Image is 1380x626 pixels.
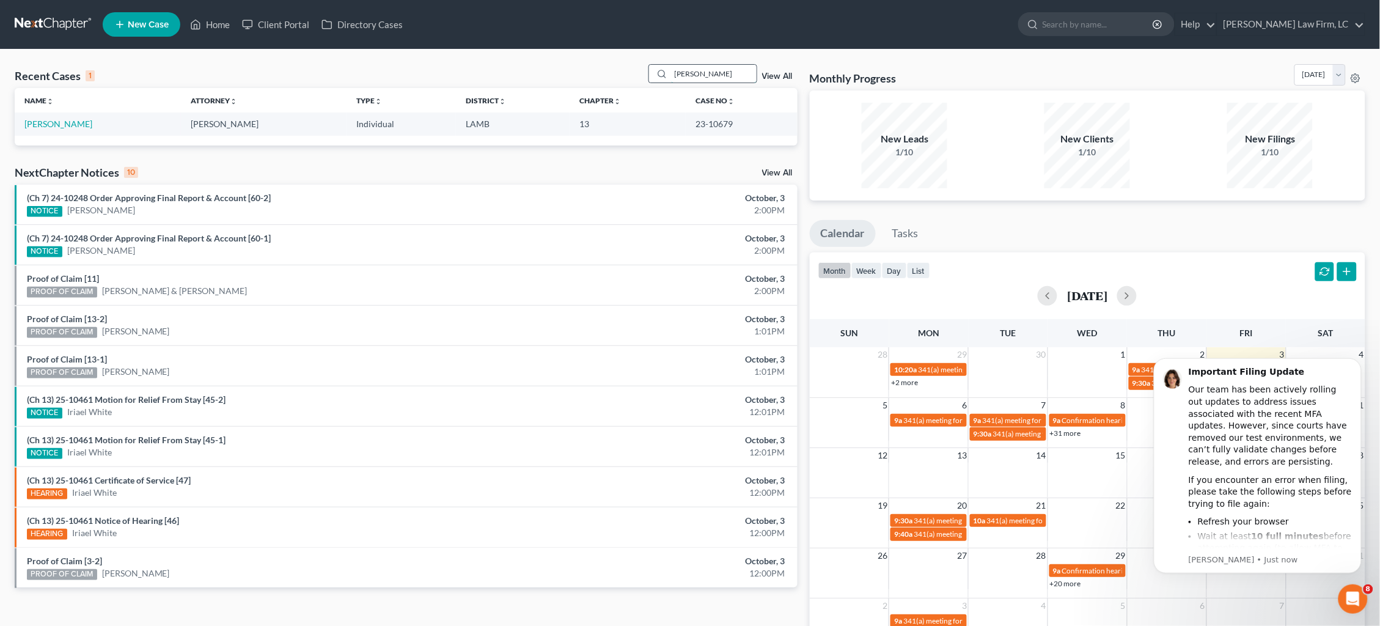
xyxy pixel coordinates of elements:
a: Help [1175,13,1216,35]
span: 2 [881,598,889,613]
span: Sat [1318,328,1334,338]
span: 8 [1363,584,1373,594]
a: Client Portal [236,13,315,35]
div: 2:00PM [541,204,785,216]
a: [PERSON_NAME] [67,204,135,216]
span: 341(a) meeting for [PERSON_NAME] [987,516,1105,525]
div: October, 3 [541,192,785,204]
span: 9:30a [1132,378,1151,388]
a: Home [184,13,236,35]
i: unfold_more [499,98,506,105]
a: Iriael White [67,446,112,458]
div: October, 3 [541,273,785,285]
button: month [818,262,851,279]
div: 1 [86,70,95,81]
div: NOTICE [27,246,62,257]
a: Proof of Claim [13-1] [27,354,107,364]
div: PROOF OF CLAIM [27,569,97,580]
a: (Ch 13) 25-10461 Motion for Relief From Stay [45-2] [27,394,226,405]
span: 9a [1053,566,1061,575]
span: 29 [1115,548,1127,563]
span: 4 [1040,598,1048,613]
span: 9:30a [974,429,992,438]
span: 341(a) meeting for [PERSON_NAME] [983,416,1101,425]
span: Mon [918,328,939,338]
div: 10 [124,167,138,178]
div: October, 3 [541,232,785,245]
a: [PERSON_NAME] [102,325,170,337]
span: 9:30a [894,516,912,525]
div: 12:00PM [541,527,785,539]
a: Attorneyunfold_more [191,96,237,105]
div: 12:01PM [541,406,785,418]
span: 3 [961,598,968,613]
a: [PERSON_NAME] & [PERSON_NAME] [102,285,248,297]
div: 1/10 [1227,146,1313,158]
span: Confirmation hearing for [PERSON_NAME] [1062,416,1201,425]
span: 6 [961,398,968,413]
a: (Ch 13) 25-10461 Certificate of Service [47] [27,475,191,485]
div: 1:01PM [541,366,785,378]
span: Tue [1000,328,1016,338]
span: Confirmation hearing for [PERSON_NAME] [1062,566,1201,575]
a: +20 more [1050,579,1081,588]
span: 1 [1120,347,1127,362]
button: week [851,262,882,279]
span: 9a [1132,365,1140,374]
div: October, 3 [541,394,785,406]
span: 27 [956,548,968,563]
iframe: Intercom notifications message [1136,343,1380,620]
h3: Monthly Progress [810,71,897,86]
a: Iriael White [72,527,117,539]
span: 29 [956,347,968,362]
span: 26 [876,548,889,563]
a: (Ch 7) 24-10248 Order Approving Final Report & Account [60-1] [27,233,271,243]
a: Nameunfold_more [24,96,54,105]
span: 12 [876,448,889,463]
span: 341(a) meeting for [PERSON_NAME] [914,516,1032,525]
i: unfold_more [727,98,735,105]
div: 12:00PM [541,567,785,580]
span: Sun [840,328,858,338]
span: 28 [876,347,889,362]
span: 13 [956,448,968,463]
span: 5 [1120,598,1127,613]
a: Typeunfold_more [356,96,382,105]
div: October, 3 [541,474,785,487]
a: View All [762,169,793,177]
div: NOTICE [27,448,62,459]
div: NOTICE [27,408,62,419]
a: Calendar [810,220,876,247]
div: New Filings [1227,132,1313,146]
a: Directory Cases [315,13,409,35]
i: unfold_more [614,98,621,105]
div: NextChapter Notices [15,165,138,180]
div: 2:00PM [541,285,785,297]
span: 19 [876,498,889,513]
iframe: Intercom live chat [1338,584,1368,614]
div: October, 3 [541,313,785,325]
div: 1/10 [1044,146,1130,158]
td: 23-10679 [686,112,797,135]
input: Search by name... [1043,13,1154,35]
span: Thu [1158,328,1176,338]
div: PROOF OF CLAIM [27,287,97,298]
span: 341(a) meeting for [PERSON_NAME] [914,529,1032,539]
div: October, 3 [541,353,785,366]
a: [PERSON_NAME] Law Firm, LC [1217,13,1365,35]
a: +31 more [1050,429,1081,438]
a: Proof of Claim [11] [27,273,99,284]
span: 9:40a [894,529,912,539]
span: 15 [1115,448,1127,463]
td: Individual [347,112,456,135]
span: 30 [1035,347,1048,362]
td: 13 [570,112,686,135]
div: PROOF OF CLAIM [27,327,97,338]
div: 12:00PM [541,487,785,499]
span: Fri [1240,328,1253,338]
span: 10:20a [894,365,917,374]
a: [PERSON_NAME] [67,245,135,257]
div: 12:01PM [541,446,785,458]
